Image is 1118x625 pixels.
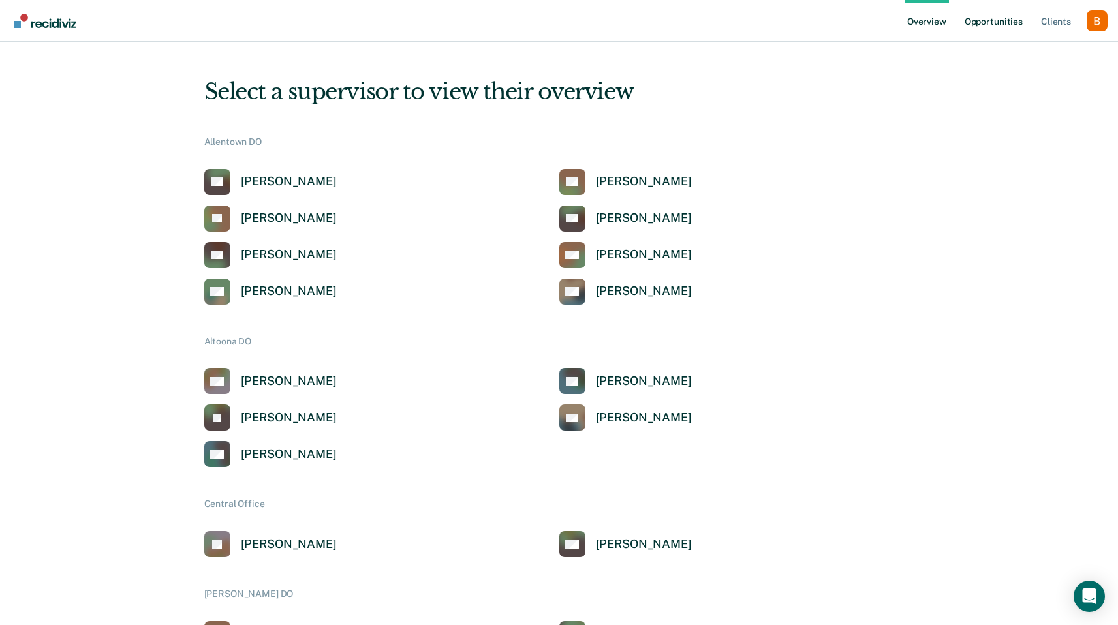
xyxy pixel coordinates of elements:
div: Open Intercom Messenger [1074,581,1105,612]
div: [PERSON_NAME] [241,247,337,262]
a: [PERSON_NAME] [559,404,692,431]
a: [PERSON_NAME] [559,531,692,557]
a: [PERSON_NAME] [559,206,692,232]
a: [PERSON_NAME] [559,169,692,195]
div: [PERSON_NAME] [596,247,692,262]
div: Select a supervisor to view their overview [204,78,914,105]
a: [PERSON_NAME] [204,441,337,467]
a: [PERSON_NAME] [204,531,337,557]
img: Recidiviz [14,14,76,28]
a: [PERSON_NAME] [204,368,337,394]
a: [PERSON_NAME] [204,279,337,305]
a: [PERSON_NAME] [559,279,692,305]
div: [PERSON_NAME] [241,374,337,389]
div: Allentown DO [204,136,914,153]
div: [PERSON_NAME] [241,174,337,189]
a: [PERSON_NAME] [204,206,337,232]
a: [PERSON_NAME] [204,242,337,268]
div: [PERSON_NAME] [241,410,337,425]
div: [PERSON_NAME] [241,537,337,552]
a: [PERSON_NAME] [559,242,692,268]
div: Central Office [204,498,914,515]
div: [PERSON_NAME] [241,284,337,299]
a: [PERSON_NAME] [559,368,692,394]
div: [PERSON_NAME] [596,374,692,389]
button: Profile dropdown button [1087,10,1108,31]
div: [PERSON_NAME] [596,174,692,189]
div: [PERSON_NAME] [596,284,692,299]
div: [PERSON_NAME] [596,211,692,226]
div: Altoona DO [204,336,914,353]
div: [PERSON_NAME] [241,211,337,226]
div: [PERSON_NAME] [596,537,692,552]
a: [PERSON_NAME] [204,169,337,195]
div: [PERSON_NAME] [596,410,692,425]
div: [PERSON_NAME] DO [204,588,914,605]
div: [PERSON_NAME] [241,447,337,462]
a: [PERSON_NAME] [204,404,337,431]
